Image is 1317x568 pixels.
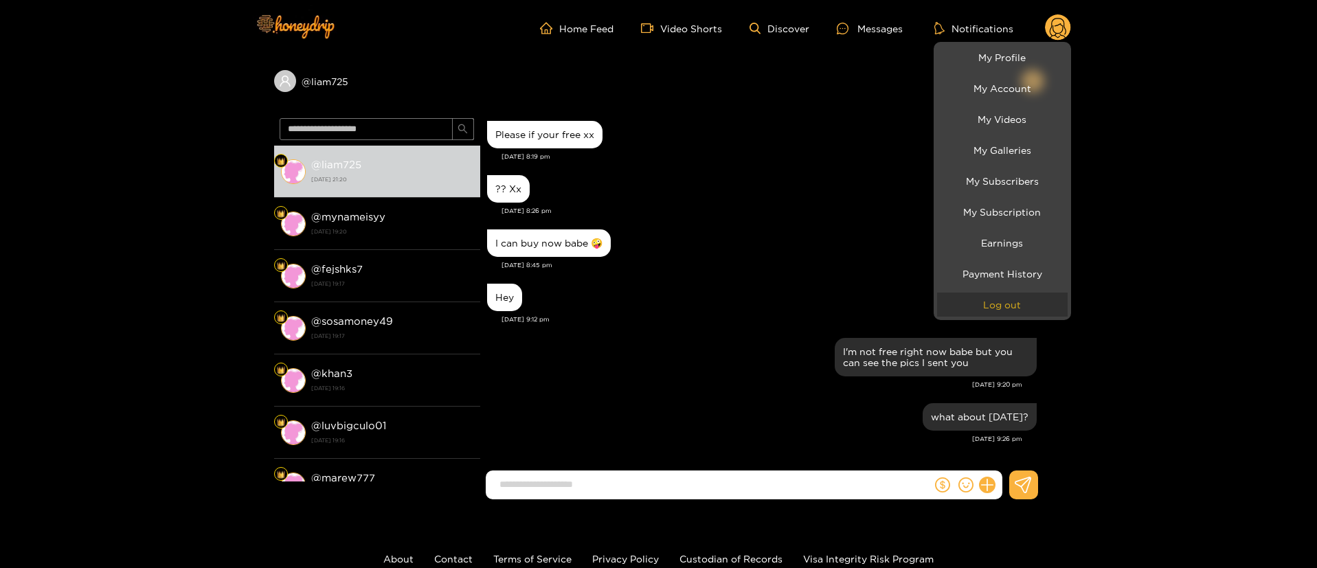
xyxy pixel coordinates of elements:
[937,231,1068,255] a: Earnings
[937,262,1068,286] a: Payment History
[937,169,1068,193] a: My Subscribers
[937,45,1068,69] a: My Profile
[937,107,1068,131] a: My Videos
[937,138,1068,162] a: My Galleries
[937,76,1068,100] a: My Account
[937,293,1068,317] button: Log out
[937,200,1068,224] a: My Subscription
